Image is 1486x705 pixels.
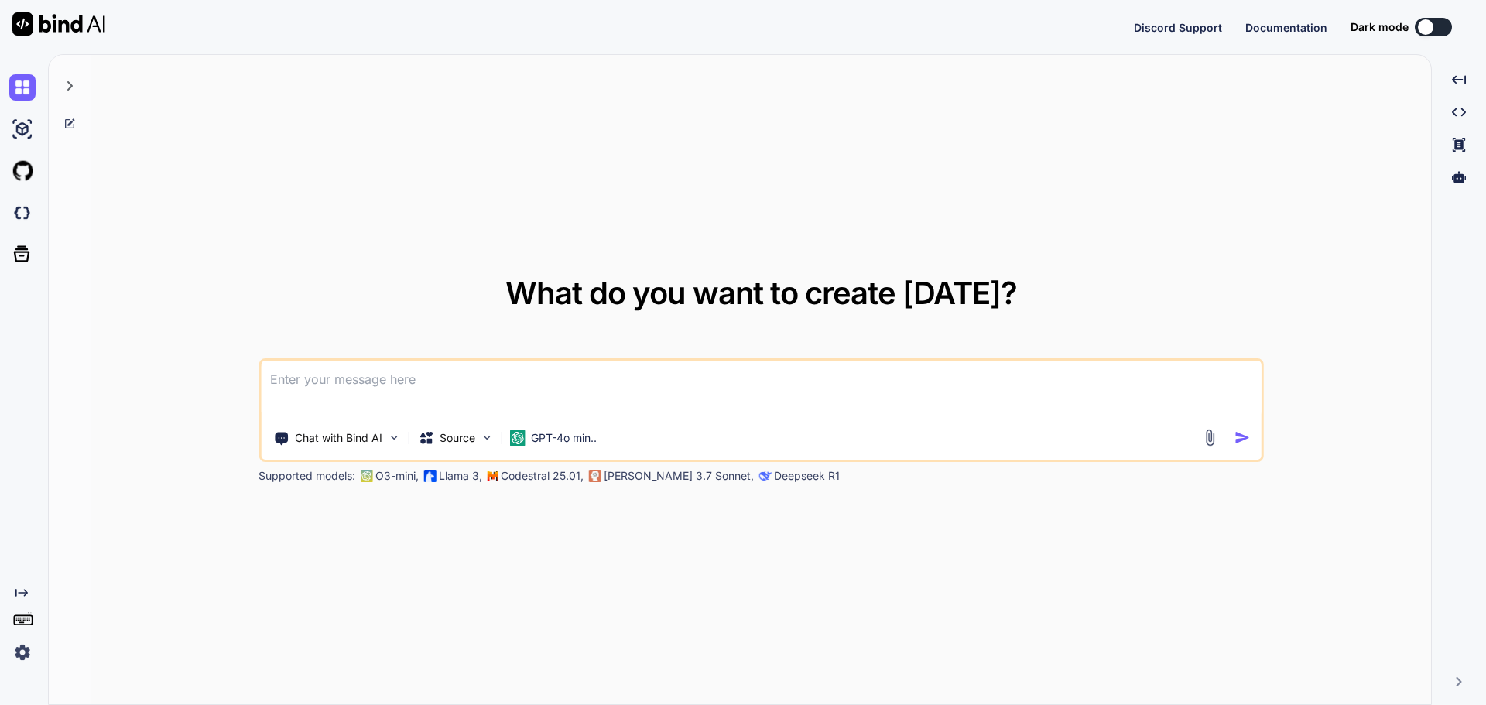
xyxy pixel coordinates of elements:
[387,431,400,444] img: Pick Tools
[1201,429,1219,447] img: attachment
[1351,19,1409,35] span: Dark mode
[1245,19,1327,36] button: Documentation
[9,158,36,184] img: githubLight
[774,468,840,484] p: Deepseek R1
[360,470,372,482] img: GPT-4
[423,470,436,482] img: Llama2
[1134,21,1222,34] span: Discord Support
[758,470,771,482] img: claude
[588,470,601,482] img: claude
[440,430,475,446] p: Source
[1245,21,1327,34] span: Documentation
[604,468,754,484] p: [PERSON_NAME] 3.7 Sonnet,
[439,468,482,484] p: Llama 3,
[1234,430,1251,446] img: icon
[505,274,1017,312] span: What do you want to create [DATE]?
[487,471,498,481] img: Mistral-AI
[9,200,36,226] img: darkCloudIdeIcon
[259,468,355,484] p: Supported models:
[375,468,419,484] p: O3-mini,
[509,430,525,446] img: GPT-4o mini
[295,430,382,446] p: Chat with Bind AI
[9,74,36,101] img: chat
[9,639,36,666] img: settings
[9,116,36,142] img: ai-studio
[1134,19,1222,36] button: Discord Support
[12,12,105,36] img: Bind AI
[531,430,597,446] p: GPT-4o min..
[480,431,493,444] img: Pick Models
[501,468,584,484] p: Codestral 25.01,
